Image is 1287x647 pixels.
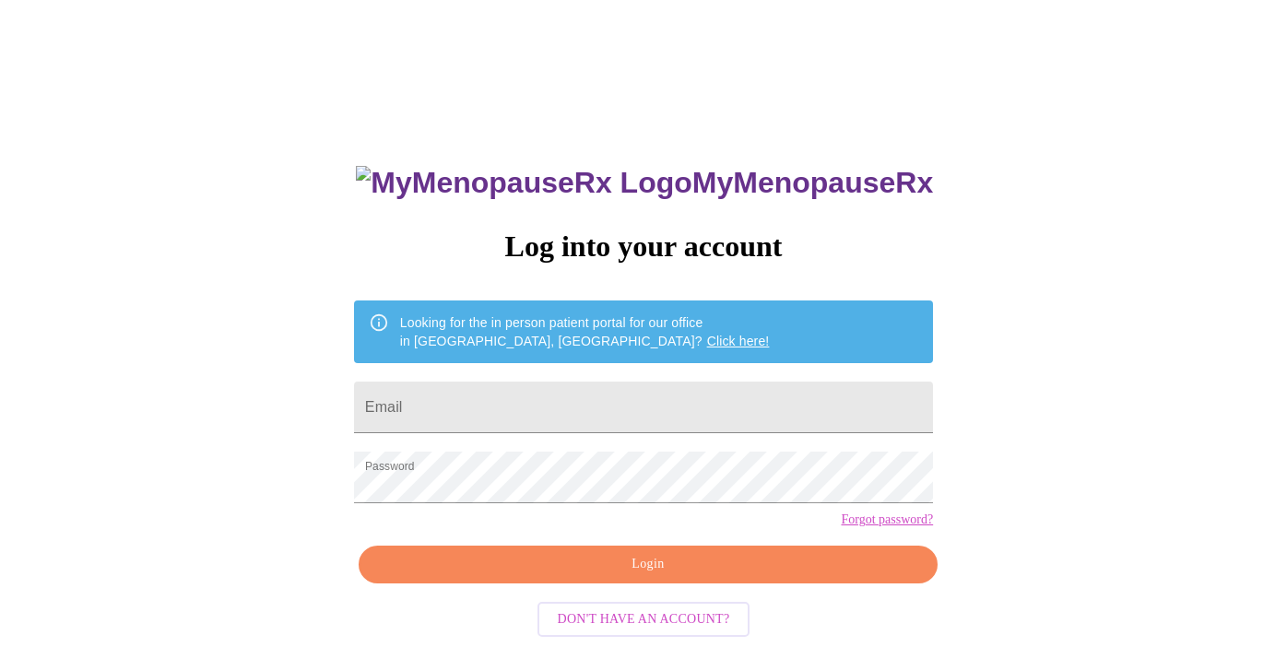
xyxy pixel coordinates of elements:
a: Don't have an account? [533,610,755,626]
a: Forgot password? [841,512,933,527]
span: Don't have an account? [558,608,730,631]
h3: MyMenopauseRx [356,166,933,200]
div: Looking for the in person patient portal for our office in [GEOGRAPHIC_DATA], [GEOGRAPHIC_DATA]? [400,306,770,358]
h3: Log into your account [354,229,933,264]
span: Login [380,553,916,576]
button: Login [359,546,938,583]
a: Click here! [707,334,770,348]
img: MyMenopauseRx Logo [356,166,691,200]
button: Don't have an account? [537,602,750,638]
